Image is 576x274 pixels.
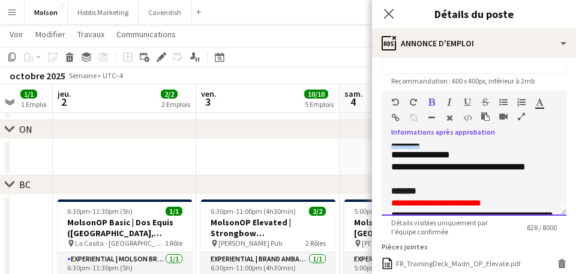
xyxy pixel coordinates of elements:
span: 2/2 [161,90,178,99]
span: 4 [343,95,363,109]
h3: MolsonOP Elevated | Strongbow ([GEOGRAPHIC_DATA], [GEOGRAPHIC_DATA]) [201,217,335,239]
span: Détails visibles uniquement par l'équipe confirmée [382,218,517,236]
span: Recommandation : 600 x 400px, inférieur à 2mb [382,76,544,85]
a: Voir [5,26,28,42]
button: Rétablir [409,97,418,107]
div: octobre 2025 [10,70,65,82]
span: 828 / 8000 [517,223,566,232]
button: Souligner [463,97,472,107]
button: Molson [25,1,68,24]
span: 3 [199,95,217,109]
button: Liste numérotée [517,97,526,107]
span: 1 Rôle [165,239,182,248]
button: Barrer [481,97,490,107]
h3: Détails du poste [372,6,576,22]
button: Gras [427,97,436,107]
a: Travaux [73,26,109,42]
div: 2 Emplois [161,100,190,109]
span: 2 [56,95,71,109]
span: 1/1 [166,207,182,216]
span: 1/1 [20,90,37,99]
a: Communications [112,26,181,42]
button: Couleur du texte [535,97,544,107]
button: Code HTML [463,113,472,123]
span: [PERSON_NAME] Pub [218,239,282,248]
button: Insérer un lien [391,113,400,123]
span: Communications [116,29,176,40]
div: BC [19,178,31,190]
button: Liste à puces [499,97,508,107]
h3: MolsonOP Basic | Dos Equis ([GEOGRAPHIC_DATA], [GEOGRAPHIC_DATA]) [58,217,192,239]
span: ven. [201,88,217,99]
button: Plein écran [517,112,526,121]
span: jeu. [58,88,71,99]
span: 6:30pm-11:00pm (4h30min) [211,207,296,216]
div: ON [19,123,32,135]
button: Coller comme texte brut [481,112,490,121]
h3: MolsonOP Elevated | [GEOGRAPHIC_DATA] ([GEOGRAPHIC_DATA], [GEOGRAPHIC_DATA]) [344,217,479,239]
span: La Casita - [GEOGRAPHIC_DATA] [75,239,165,248]
span: Voir [10,29,23,40]
span: [PERSON_NAME] [362,239,413,248]
span: Modifier [35,29,65,40]
span: 10/10 [304,90,328,99]
div: 5 Emplois [305,100,334,109]
span: 2/2 [309,207,326,216]
label: Pièces jointes [382,242,428,251]
span: Travaux [77,29,104,40]
span: 2 Rôles [305,239,326,248]
button: Insérer la vidéo [499,112,508,121]
div: 1 Emploi [21,100,47,109]
a: Modifier [31,26,70,42]
button: Ligne horizontale [427,113,436,123]
button: Annuler [391,97,400,107]
span: 5:00pm-10:00pm (5h) [354,207,419,216]
span: 6:30pm-11:30pm (5h) [67,207,133,216]
span: sam. [344,88,363,99]
button: Italique [445,97,454,107]
div: UTC−4 [103,71,123,80]
div: Annonce d'emploi [372,29,576,58]
button: Hobbs Marketing [68,1,139,24]
span: Semaine 40 [68,71,98,89]
div: FR_TrainingDeck_Madri_OP_Elevate.pdf [396,259,520,268]
button: Cavendish [139,1,191,24]
button: Effacer la mise en forme [445,113,454,123]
